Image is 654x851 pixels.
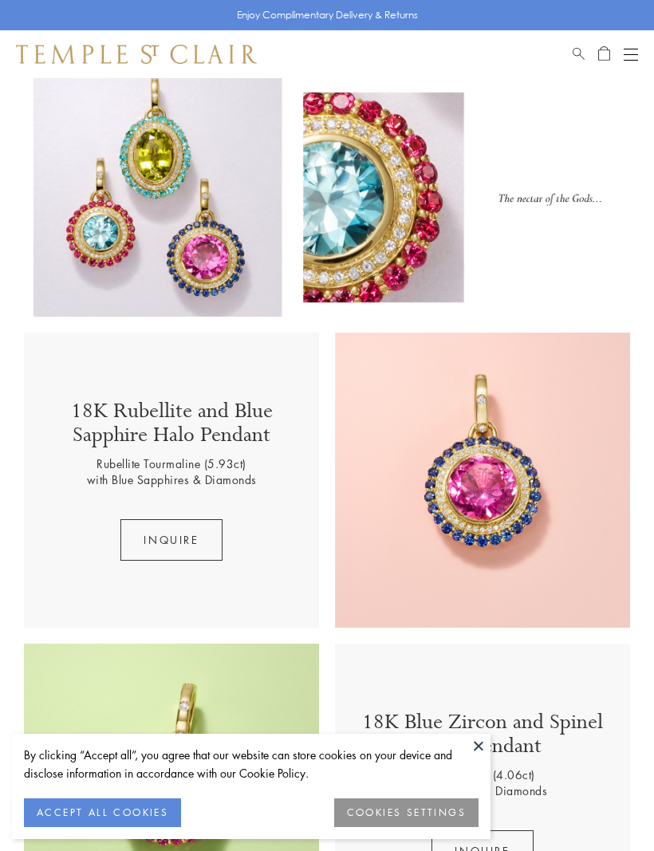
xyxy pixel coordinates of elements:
p: Rubellite Tourmaline (5.93ct) [97,455,246,471]
a: Open Shopping Bag [598,45,610,64]
iframe: Gorgias live chat messenger [574,776,638,835]
p: 18K Rubellite and Blue Sapphire Halo Pendant [40,400,303,455]
img: Temple St. Clair [16,45,257,64]
p: 18K Blue Zircon and Spinel Halo Pendant [351,711,614,766]
button: ACCEPT ALL COOKIES [24,798,181,827]
button: Open navigation [624,45,638,64]
a: Search [573,45,585,64]
button: COOKIES SETTINGS [334,798,479,827]
div: By clicking “Accept all”, you agree that our website can store cookies on your device and disclos... [24,746,479,782]
button: inquire [120,519,222,561]
p: with Blue Sapphires & Diamonds [87,471,257,487]
p: Enjoy Complimentary Delivery & Returns [237,7,418,23]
